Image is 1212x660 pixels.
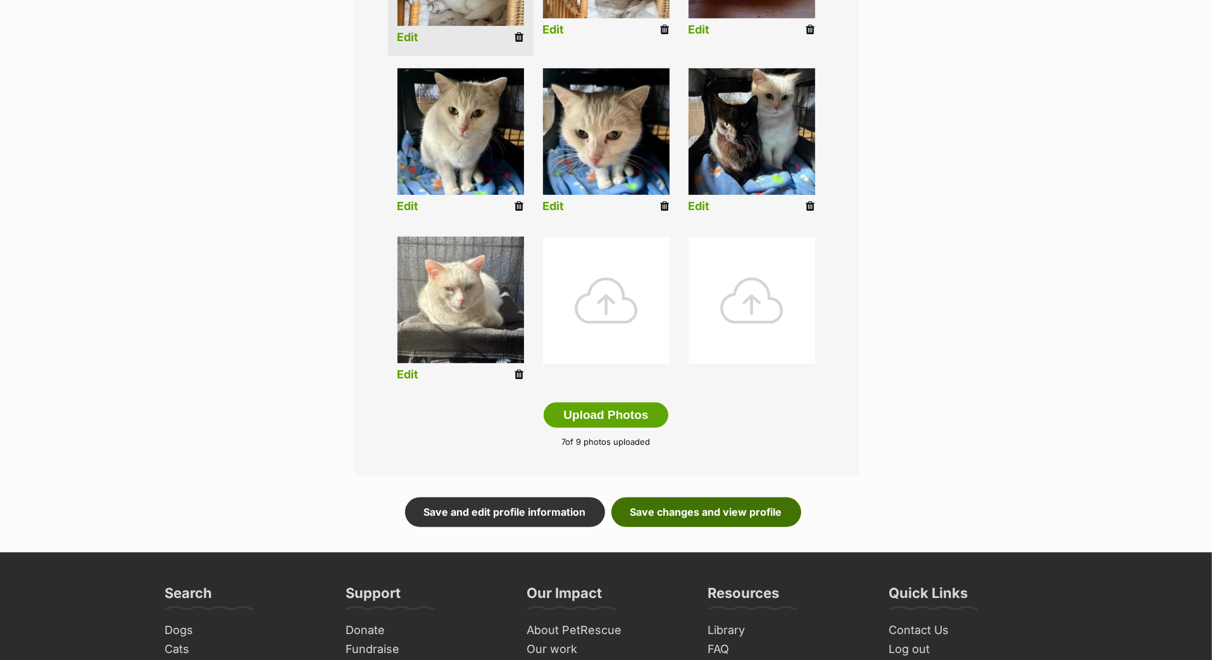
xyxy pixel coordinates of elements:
h3: Resources [708,584,780,609]
a: About PetRescue [522,621,690,640]
h3: Quick Links [889,584,968,609]
a: Dogs [160,621,328,640]
a: Donate [341,621,509,640]
a: Edit [397,31,419,44]
img: betwlo53oybk0pprh2sa.jpg [397,68,524,195]
a: Edit [397,368,419,382]
a: Cats [160,640,328,659]
a: Edit [689,200,710,213]
img: pu3d571m942qvgbrmrpl.jpg [689,68,815,195]
a: Edit [543,200,565,213]
button: Upload Photos [544,402,668,428]
img: dk81u6klvui1bjgfyahq.jpg [543,68,670,195]
p: of 9 photos uploaded [372,436,840,449]
h3: Search [165,584,213,609]
a: Edit [397,200,419,213]
a: Save changes and view profile [611,497,801,526]
a: Contact Us [884,621,1053,640]
h3: Our Impact [527,584,603,609]
img: amag0c417dv9lbojfitq.jpg [397,237,524,363]
a: Library [703,621,872,640]
a: Log out [884,640,1053,659]
span: 7 [562,437,566,447]
a: Save and edit profile information [405,497,605,526]
a: Our work [522,640,690,659]
a: Fundraise [341,640,509,659]
a: Edit [689,23,710,37]
a: Edit [543,23,565,37]
h3: Support [346,584,401,609]
a: FAQ [703,640,872,659]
